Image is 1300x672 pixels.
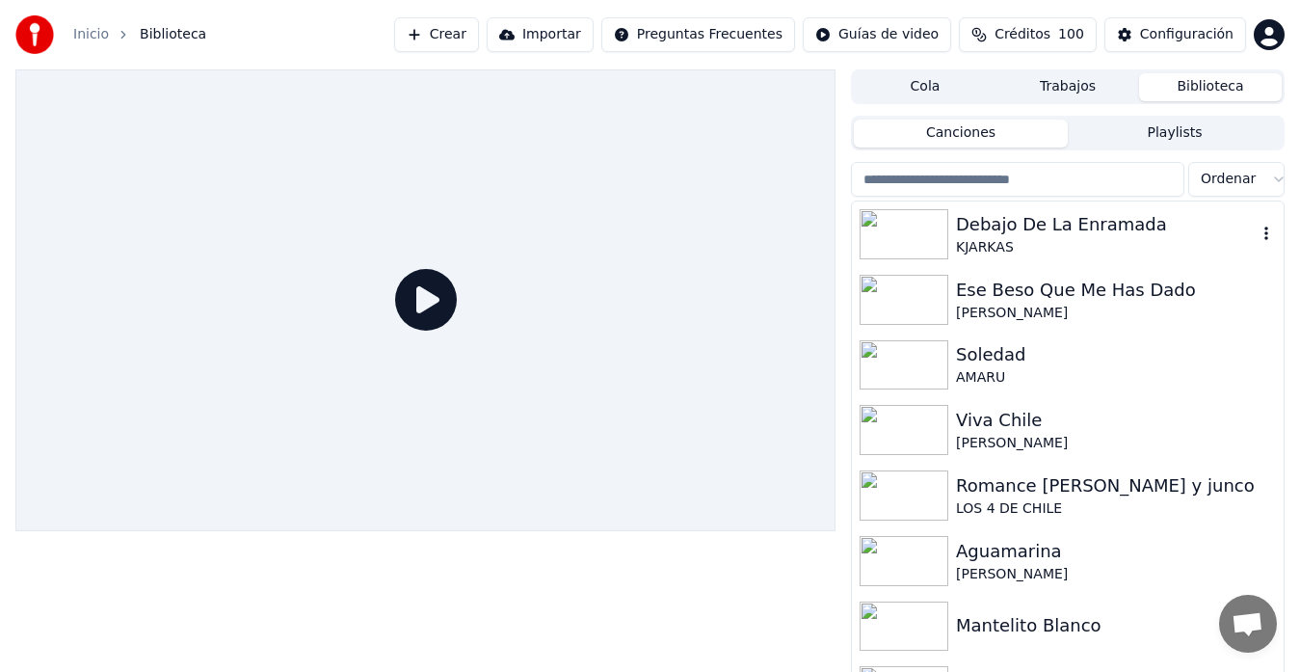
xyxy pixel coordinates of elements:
div: Romance [PERSON_NAME] y junco [956,472,1276,499]
div: Configuración [1140,25,1234,44]
button: Biblioteca [1139,73,1282,101]
div: Soledad [956,341,1276,368]
button: Configuración [1104,17,1246,52]
div: [PERSON_NAME] [956,565,1276,584]
span: Biblioteca [140,25,206,44]
button: Guías de video [803,17,951,52]
div: KJARKAS [956,238,1257,257]
button: Playlists [1068,120,1282,148]
div: Viva Chile [956,407,1276,434]
span: Ordenar [1201,170,1256,189]
img: youka [15,15,54,54]
div: [PERSON_NAME] [956,304,1276,323]
div: Mantelito Blanco [956,612,1276,639]
button: Canciones [854,120,1068,148]
button: Crear [394,17,479,52]
span: 100 [1058,25,1084,44]
a: Inicio [73,25,109,44]
div: Ese Beso Que Me Has Dado [956,277,1276,304]
div: Aguamarina [956,538,1276,565]
div: [PERSON_NAME] [956,434,1276,453]
div: Chat abierto [1219,595,1277,653]
nav: breadcrumb [73,25,206,44]
button: Cola [854,73,996,101]
div: AMARU [956,368,1276,388]
button: Trabajos [996,73,1139,101]
button: Créditos100 [959,17,1097,52]
button: Importar [487,17,594,52]
span: Créditos [995,25,1050,44]
div: LOS 4 DE CHILE [956,499,1276,519]
div: Debajo De La Enramada [956,211,1257,238]
button: Preguntas Frecuentes [601,17,795,52]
